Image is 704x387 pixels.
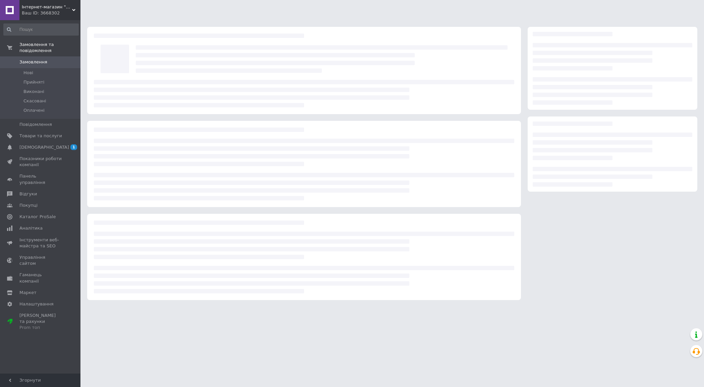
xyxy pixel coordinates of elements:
span: Гаманець компанії [19,272,62,284]
span: Замовлення [19,59,47,65]
span: Виконані [23,89,44,95]
span: Каталог ProSale [19,214,56,220]
span: Прийняті [23,79,44,85]
span: Повідомлення [19,122,52,128]
div: Ваш ID: 3668302 [22,10,80,16]
input: Пошук [3,23,79,36]
span: Маркет [19,290,37,296]
span: Налаштування [19,301,54,307]
span: [PERSON_NAME] та рахунки [19,312,62,331]
span: Інтернет-магазин "Solomon" [22,4,72,10]
span: Нові [23,70,33,76]
span: Оплачені [23,107,45,113]
span: Панель управління [19,173,62,185]
span: Замовлення та повідомлення [19,42,80,54]
span: 1 [70,144,77,150]
span: Інструменти веб-майстра та SEO [19,237,62,249]
span: Відгуки [19,191,37,197]
div: Prom топ [19,325,62,331]
span: Аналітика [19,225,43,231]
span: Управління сайтом [19,254,62,267]
span: Показники роботи компанії [19,156,62,168]
span: [DEMOGRAPHIC_DATA] [19,144,69,150]
span: Покупці [19,202,38,208]
span: Товари та послуги [19,133,62,139]
span: Скасовані [23,98,46,104]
